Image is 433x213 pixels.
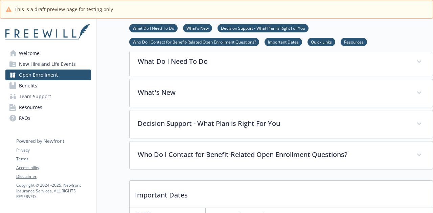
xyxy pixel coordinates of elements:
span: This is a draft preview page for testing only [15,6,113,13]
a: Resources [5,102,91,113]
a: Open Enrollment [5,70,91,80]
span: Team Support [19,91,51,102]
span: Welcome [19,48,40,59]
a: What Do I Need To Do [129,25,178,31]
span: Open Enrollment [19,70,58,80]
p: Copyright © 2024 - 2025 , Newfront Insurance Services, ALL RIGHTS RESERVED [16,182,91,199]
span: FAQs [19,113,30,124]
p: Decision Support - What Plan is Right For You [138,118,408,129]
p: Who Do I Contact for Benefit-Related Open Enrollment Questions? [138,150,408,160]
p: What's New [138,87,408,98]
a: Welcome [5,48,91,59]
a: Accessibility [16,165,91,171]
a: Disclaimer [16,174,91,180]
a: Benefits [5,80,91,91]
span: Resources [19,102,42,113]
div: What Do I Need To Do [130,48,433,76]
a: New Hire and Life Events [5,59,91,70]
a: What's New [183,25,212,31]
p: What Do I Need To Do [138,56,408,66]
div: Who Do I Contact for Benefit-Related Open Enrollment Questions? [130,141,433,169]
div: Decision Support - What Plan is Right For You [130,110,433,138]
span: Benefits [19,80,37,91]
a: Team Support [5,91,91,102]
p: Important Dates [130,181,433,206]
span: New Hire and Life Events [19,59,76,70]
a: Privacy [16,147,91,153]
a: Who Do I Contact for Benefit-Related Open Enrollment Questions? [129,38,259,45]
a: Terms [16,156,91,162]
a: Quick Links [307,38,335,45]
a: Resources [341,38,367,45]
a: Decision Support - What Plan is Right For You [218,25,309,31]
a: Important Dates [265,38,302,45]
div: What's New [130,79,433,107]
a: FAQs [5,113,91,124]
